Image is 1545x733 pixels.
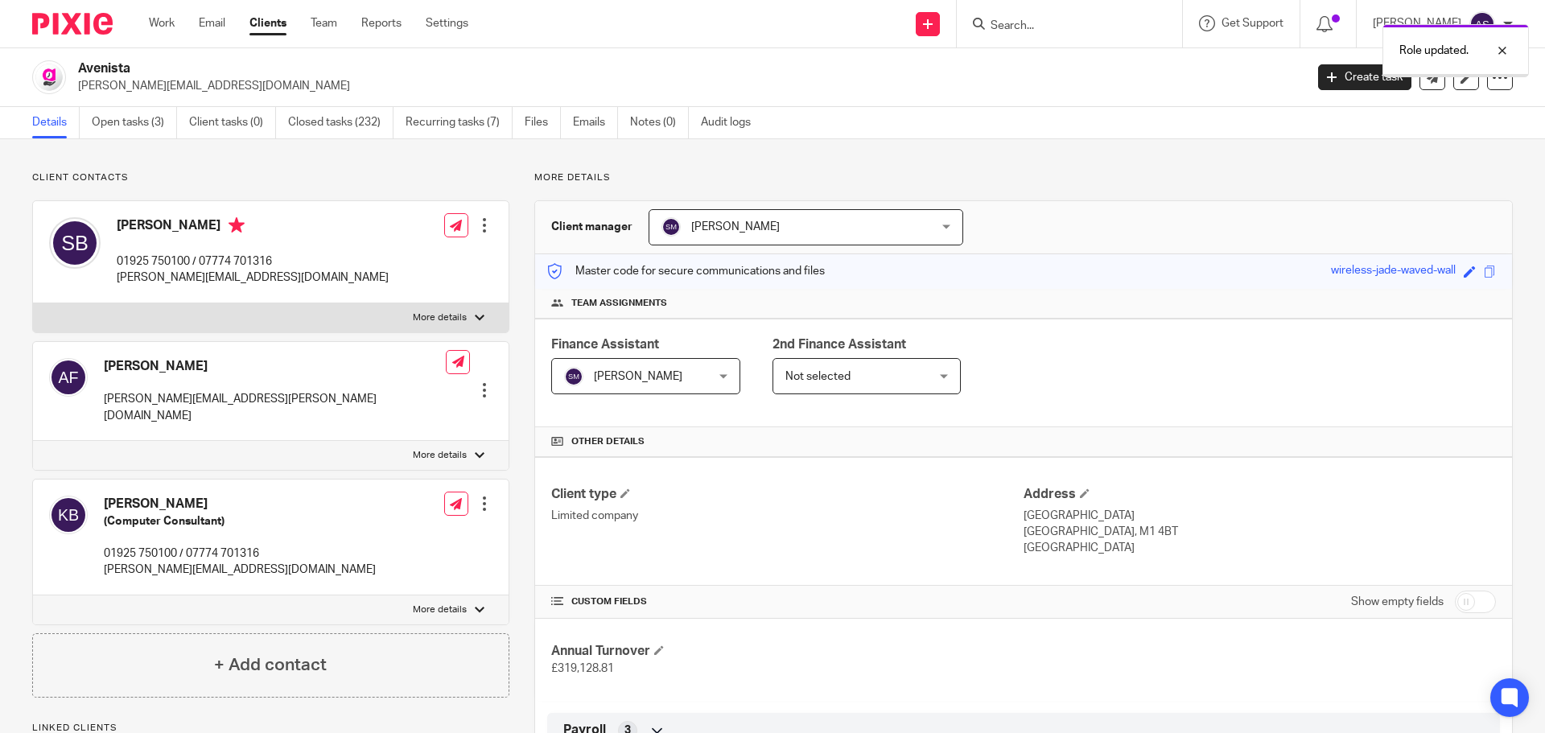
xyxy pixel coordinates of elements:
p: Client contacts [32,171,509,184]
p: More details [413,311,467,324]
a: Team [311,15,337,31]
img: svg%3E [49,217,101,269]
h4: Address [1024,486,1496,503]
h4: [PERSON_NAME] [117,217,389,237]
h4: CUSTOM FIELDS [551,595,1024,608]
a: Closed tasks (232) [288,107,393,138]
h3: Client manager [551,219,632,235]
h2: Avenista [78,60,1051,77]
a: Open tasks (3) [92,107,177,138]
h4: [PERSON_NAME] [104,496,376,513]
a: Reports [361,15,402,31]
img: svg%3E [1469,11,1495,37]
div: wireless-jade-waved-wall [1331,262,1456,281]
p: [GEOGRAPHIC_DATA] [1024,540,1496,556]
p: More details [413,603,467,616]
a: Email [199,15,225,31]
p: 01925 750100 / 07774 701316 [104,546,376,562]
img: svg%3E [564,367,583,386]
a: Files [525,107,561,138]
span: Other details [571,435,645,448]
a: Audit logs [701,107,763,138]
h4: Annual Turnover [551,643,1024,660]
p: [PERSON_NAME][EMAIL_ADDRESS][DOMAIN_NAME] [117,270,389,286]
p: Master code for secure communications and files [547,263,825,279]
h5: (Computer Consultant) [104,513,376,529]
a: Recurring tasks (7) [406,107,513,138]
label: Show empty fields [1351,594,1444,610]
h4: + Add contact [214,653,327,677]
img: Pixie [32,13,113,35]
img: MicrosoftTeams-image.png [32,60,66,94]
a: Settings [426,15,468,31]
a: Emails [573,107,618,138]
p: More details [534,171,1513,184]
span: [PERSON_NAME] [594,371,682,382]
img: svg%3E [49,358,88,397]
span: 2nd Finance Assistant [772,338,906,351]
h4: Client type [551,486,1024,503]
p: Role updated. [1399,43,1469,59]
p: [PERSON_NAME][EMAIL_ADDRESS][PERSON_NAME][DOMAIN_NAME] [104,391,446,424]
span: Not selected [785,371,851,382]
span: Team assignments [571,297,667,310]
a: Client tasks (0) [189,107,276,138]
p: [GEOGRAPHIC_DATA] [1024,508,1496,524]
p: [PERSON_NAME][EMAIL_ADDRESS][DOMAIN_NAME] [78,78,1294,94]
a: Create task [1318,64,1411,90]
a: Details [32,107,80,138]
span: £319,128.81 [551,663,614,674]
a: Clients [249,15,286,31]
img: svg%3E [49,496,88,534]
h4: [PERSON_NAME] [104,358,446,375]
p: 01925 750100 / 07774 701316 [117,253,389,270]
p: More details [413,449,467,462]
a: Work [149,15,175,31]
a: Notes (0) [630,107,689,138]
p: [PERSON_NAME][EMAIL_ADDRESS][DOMAIN_NAME] [104,562,376,578]
p: Limited company [551,508,1024,524]
img: svg%3E [661,217,681,237]
i: Primary [229,217,245,233]
p: [GEOGRAPHIC_DATA], M1 4BT [1024,524,1496,540]
span: Finance Assistant [551,338,659,351]
span: [PERSON_NAME] [691,221,780,233]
